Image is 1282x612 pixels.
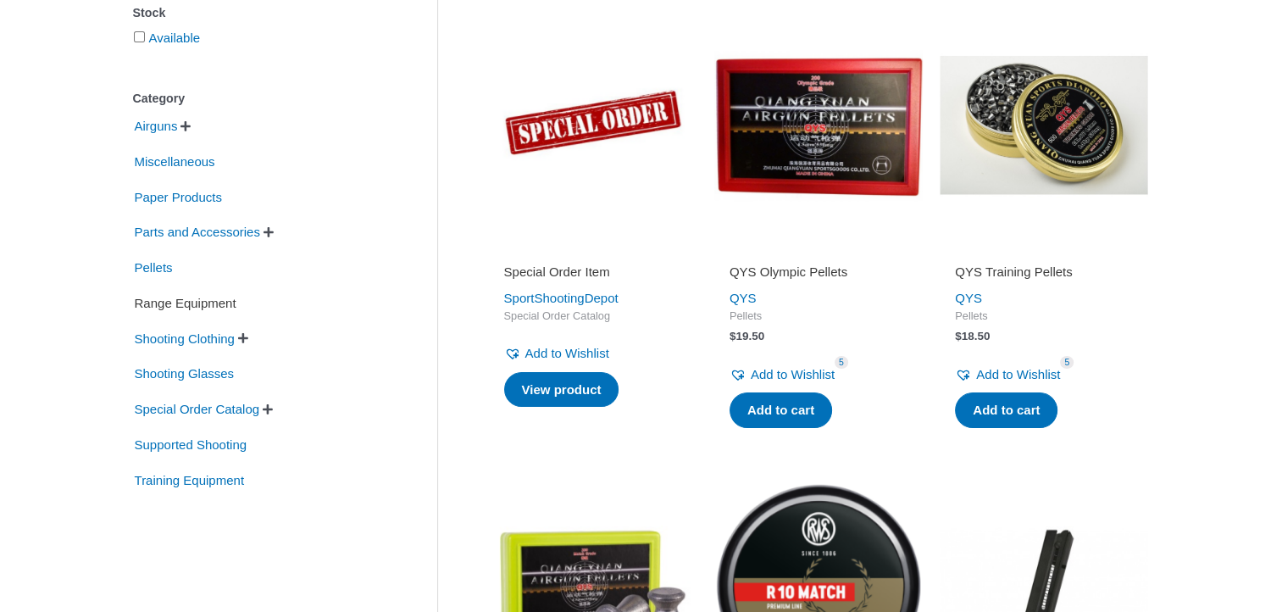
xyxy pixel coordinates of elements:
[264,226,274,238] span: 
[955,240,1133,260] iframe: Customer reviews powered by Trustpilot
[730,330,736,342] span: $
[133,183,224,212] span: Paper Products
[835,356,848,369] span: 5
[133,224,262,238] a: Parts and Accessories
[955,392,1057,428] a: Add to cart: “QYS Training Pellets”
[133,471,247,486] a: Training Equipment
[504,309,682,324] span: Special Order Catalog
[955,264,1133,287] a: QYS Training Pellets
[149,31,201,45] a: Available
[714,20,923,229] img: QYS Olympic Pellets
[133,1,386,25] div: Stock
[134,31,145,42] input: Available
[730,264,907,281] h2: QYS Olympic Pellets
[133,112,180,141] span: Airguns
[730,291,757,305] a: QYS
[730,392,832,428] a: Add to cart: “QYS Olympic Pellets”
[133,289,238,318] span: Range Equipment
[489,20,697,229] img: Special Order Item
[133,218,262,247] span: Parts and Accessories
[955,330,990,342] bdi: 18.50
[955,291,982,305] a: QYS
[133,86,386,111] div: Category
[133,295,238,309] a: Range Equipment
[133,153,217,168] a: Miscellaneous
[504,291,619,305] a: SportShootingDepot
[730,309,907,324] span: Pellets
[180,120,191,132] span: 
[976,367,1060,381] span: Add to Wishlist
[133,359,236,388] span: Shooting Glasses
[940,20,1148,229] img: QYS Training Pellets
[133,365,236,380] a: Shooting Glasses
[504,264,682,287] a: Special Order Item
[133,325,236,353] span: Shooting Clothing
[730,330,764,342] bdi: 19.50
[133,147,217,176] span: Miscellaneous
[238,332,248,344] span: 
[955,309,1133,324] span: Pellets
[133,188,224,203] a: Paper Products
[133,431,249,459] span: Supported Shooting
[133,118,180,132] a: Airguns
[730,264,907,287] a: QYS Olympic Pellets
[730,363,835,387] a: Add to Wishlist
[1060,356,1074,369] span: 5
[263,403,273,415] span: 
[955,363,1060,387] a: Add to Wishlist
[133,253,175,282] span: Pellets
[504,372,619,408] a: Read more about “Special Order Item”
[133,395,262,424] span: Special Order Catalog
[955,330,962,342] span: $
[504,240,682,260] iframe: Customer reviews powered by Trustpilot
[504,264,682,281] h2: Special Order Item
[525,346,609,360] span: Add to Wishlist
[751,367,835,381] span: Add to Wishlist
[133,401,262,415] a: Special Order Catalog
[133,437,249,451] a: Supported Shooting
[730,240,907,260] iframe: Customer reviews powered by Trustpilot
[504,342,609,365] a: Add to Wishlist
[133,466,247,495] span: Training Equipment
[955,264,1133,281] h2: QYS Training Pellets
[133,330,236,344] a: Shooting Clothing
[133,259,175,274] a: Pellets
